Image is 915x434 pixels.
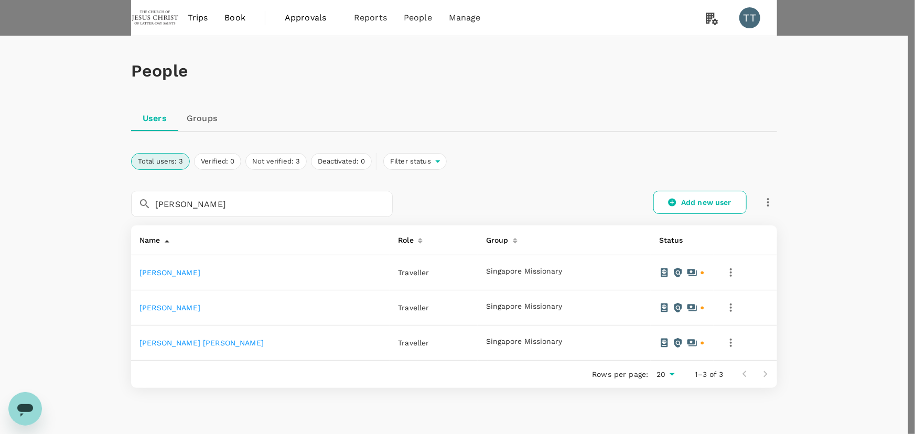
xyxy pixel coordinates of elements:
a: [PERSON_NAME] [139,303,200,312]
button: Deactivated: 0 [311,153,372,170]
p: 1–3 of 3 [695,369,724,379]
button: Not verified: 3 [245,153,307,170]
div: TT [739,7,760,28]
span: Approvals [285,12,337,24]
span: Traveller [398,303,429,312]
a: Groups [178,106,225,131]
div: Group [482,230,509,246]
div: Role [394,230,414,246]
button: Total users: 3 [131,153,190,170]
a: Add new user [653,191,747,214]
span: Trips [188,12,208,24]
span: Traveller [398,268,429,277]
div: 20 [652,367,678,382]
th: Status [651,225,714,255]
span: Singapore Missionary [486,267,562,276]
button: Verified: 0 [194,153,241,170]
a: Users [131,106,178,131]
span: Book [224,12,245,24]
a: [PERSON_NAME] [139,268,200,277]
span: Singapore Missionary [486,338,562,346]
input: Search for a user [155,191,393,217]
span: People [404,12,432,24]
img: The Malaysian Church of Jesus Christ of Latter-day Saints [131,6,179,29]
span: Reports [354,12,387,24]
h1: People [131,61,777,81]
p: Rows per page: [592,369,648,379]
iframe: Button to launch messaging window [8,392,42,426]
span: Manage [449,12,481,24]
span: Singapore Missionary [486,302,562,311]
span: Filter status [384,157,435,167]
span: Traveller [398,339,429,347]
div: Name [135,230,160,246]
a: [PERSON_NAME] [PERSON_NAME] [139,339,264,347]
